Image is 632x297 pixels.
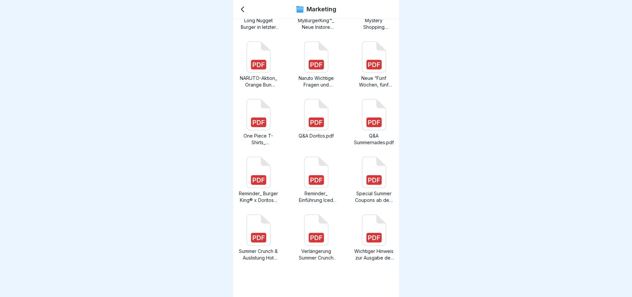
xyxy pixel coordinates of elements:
[354,156,394,204] a: Special Summer Coupons ab dem 02.07. - Marketing & Comms - BK Manager.pdf
[239,156,278,204] a: Reminder_ Burger King® x Doritos® - Marketing & Comms - BK Manager.pdf
[354,17,394,30] p: Mystery Shopping Ergebnisse Q1 2025 - Marketing & Comms - BK Manager.pdf
[296,99,336,146] a: Q&A Doritos.pdf
[239,17,278,30] p: Long Nugget Burger in letzter Schnapperwoche [DATE] – [DATE] - Marketing & Comms - BK Manager.pdf
[354,248,394,261] p: Wichtiger Hinweis zur Ausgabe der Zuckerwatte bei den Summernades - Marketing & Comms - BK Manage...
[296,156,336,204] a: Reminder_ Einführung Iced Coffee - Marketing & Comms - BK Manager.pdf
[239,75,278,88] p: NARUTO-Aktion_ Orange Bun Verfügbarkeit - Marketing & Comms - BK Manager.pdf
[354,75,394,88] p: Neue “Fünf Wochen, fünf Schnapper” Aktion vom [DATE] – [DATE] - Marketing & Comms - BK Manager.pdf
[239,190,278,204] p: Reminder_ Burger King® x Doritos® - Marketing & Comms - BK Manager.pdf
[239,248,278,261] p: Summer Crunch & Auslistung Hot Salsa Dip Pot - Marketing & Comms - BK Manager.pdf
[354,41,394,88] a: Neue “Fünf Wochen, fünf Schnapper” Aktion vom [DATE] – [DATE] - Marketing & Comms - BK Manager.pdf
[239,214,278,261] a: Summer Crunch & Auslistung Hot Salsa Dip Pot - Marketing & Comms - BK Manager.pdf
[239,41,278,88] a: NARUTO-Aktion_ Orange Bun Verfügbarkeit - Marketing & Comms - BK Manager.pdf
[354,214,394,261] a: Wichtiger Hinweis zur Ausgabe der Zuckerwatte bei den Summernades - Marketing & Comms - BK Manage...
[296,190,336,204] p: Reminder_ Einführung Iced Coffee - Marketing & Comms - BK Manager.pdf
[296,133,336,139] p: Q&A Doritos.pdf
[354,133,394,146] p: Q&A Summernades.pdf
[296,75,336,88] p: Naruto Wichtige Fragen und Antworten.pdf
[239,99,278,146] a: One Piece T-Shirts_ Verkaufsstopp - Marketing & Comms - BK Manager.pdf
[296,17,336,30] p: MyBurgerKing™_ Neue Instore Materialien - Marketing & Comms - BK Manager.pdf
[296,214,336,261] a: Verlängerung Summer Crunch bis 28.07. - Marketing & Comms - BK Manager.pdf
[354,190,394,204] p: Special Summer Coupons ab dem 02.07. - Marketing & Comms - BK Manager.pdf
[239,133,278,146] p: One Piece T-Shirts_ Verkaufsstopp - Marketing & Comms - BK Manager.pdf
[307,6,336,13] p: Marketing
[296,41,336,88] a: Naruto Wichtige Fragen und Antworten.pdf
[354,99,394,146] a: Q&A Summernades.pdf
[296,248,336,261] p: Verlängerung Summer Crunch bis 28.07. - Marketing & Comms - BK Manager.pdf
